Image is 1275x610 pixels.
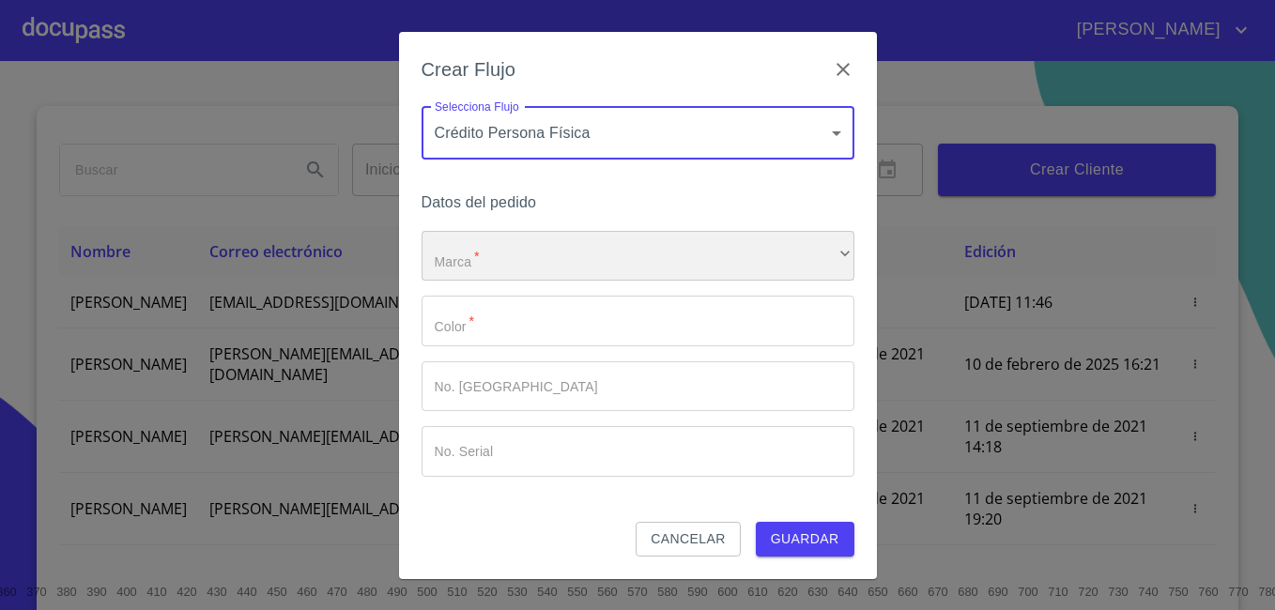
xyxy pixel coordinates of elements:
[422,231,854,282] div: ​
[422,107,854,160] div: Crédito Persona Física
[636,522,740,557] button: Cancelar
[756,522,854,557] button: Guardar
[651,527,725,551] span: Cancelar
[422,190,854,216] h6: Datos del pedido
[422,54,516,84] h6: Crear Flujo
[771,527,839,551] span: Guardar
